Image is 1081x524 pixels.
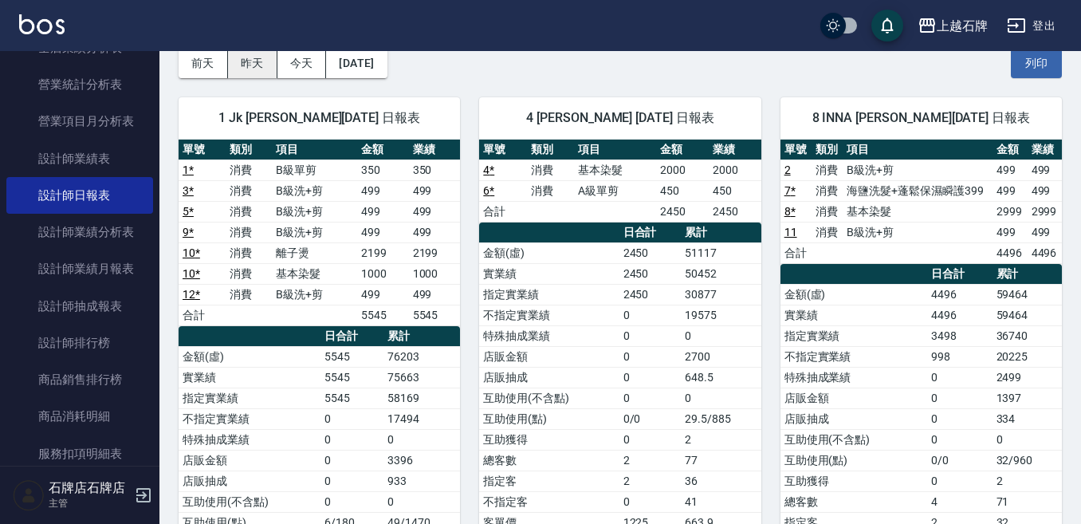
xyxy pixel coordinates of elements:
td: 450 [656,180,709,201]
td: 499 [357,180,409,201]
td: 648.5 [681,367,761,388]
td: 0 [383,491,461,512]
th: 項目 [843,140,993,160]
td: 指定實業績 [179,388,320,408]
td: 消費 [226,180,273,201]
td: 2000 [709,160,761,180]
td: 59464 [993,284,1062,305]
td: 互助使用(不含點) [179,491,320,512]
td: 0 [993,429,1062,450]
button: 昨天 [228,49,277,78]
table: a dense table [780,140,1062,264]
td: 71 [993,491,1062,512]
td: 0 [619,346,681,367]
td: 消費 [812,180,843,201]
td: 2 [681,429,761,450]
th: 金額 [656,140,709,160]
td: 基本染髮 [843,201,993,222]
th: 單號 [479,140,526,160]
span: 4 [PERSON_NAME] [DATE] 日報表 [498,110,741,126]
td: 0 [927,367,992,388]
td: 0 [619,305,681,325]
th: 業績 [409,140,461,160]
td: 消費 [226,222,273,242]
td: 3498 [927,325,992,346]
td: 合計 [179,305,226,325]
td: 499 [1028,222,1062,242]
td: 店販金額 [179,450,320,471]
td: 海鹽洗髮+蓬鬆保濕瞬護399 [843,180,993,201]
td: 0 [619,325,681,346]
td: 2450 [619,263,681,284]
img: Logo [19,14,65,34]
table: a dense table [479,140,761,223]
td: 消費 [226,284,273,305]
td: 基本染髮 [272,263,356,284]
td: 2199 [409,242,461,263]
td: 1000 [357,263,409,284]
td: 19575 [681,305,761,325]
a: 11 [784,226,797,238]
td: 2 [619,450,681,471]
button: 登出 [1000,11,1062,41]
th: 累計 [993,264,1062,285]
td: 51117 [681,242,761,263]
button: 上越石牌 [911,10,994,42]
td: B級洗+剪 [843,160,993,180]
button: [DATE] [326,49,387,78]
td: 店販抽成 [179,471,320,491]
td: 互助獲得 [479,429,619,450]
td: 0 [619,491,681,512]
th: 類別 [812,140,843,160]
td: 499 [409,180,461,201]
td: 933 [383,471,461,491]
td: 0 [320,450,383,471]
td: 金額(虛) [479,242,619,263]
td: 0/0 [927,450,992,471]
td: 32/960 [993,450,1062,471]
td: 消費 [226,263,273,284]
a: 營業統計分析表 [6,66,153,103]
td: 1000 [409,263,461,284]
td: 450 [709,180,761,201]
td: 499 [357,222,409,242]
td: 0 [927,471,992,491]
th: 日合計 [619,223,681,243]
th: 業績 [1028,140,1062,160]
span: 1 Jk [PERSON_NAME][DATE] 日報表 [198,110,441,126]
td: 4496 [1028,242,1062,263]
td: 2499 [993,367,1062,388]
td: 3396 [383,450,461,471]
div: 上越石牌 [937,16,988,36]
td: 4496 [927,284,992,305]
td: 499 [409,222,461,242]
td: 0 [619,429,681,450]
td: 350 [409,160,461,180]
table: a dense table [179,140,460,326]
td: 合計 [780,242,812,263]
td: B級洗+剪 [272,284,356,305]
td: 20225 [993,346,1062,367]
td: 0 [383,429,461,450]
span: 8 INNA [PERSON_NAME][DATE] 日報表 [800,110,1043,126]
td: 2199 [357,242,409,263]
td: 4496 [993,242,1027,263]
th: 項目 [272,140,356,160]
td: 指定客 [479,471,619,491]
a: 設計師業績表 [6,140,153,177]
td: 店販抽成 [780,408,928,429]
p: 主管 [49,496,130,510]
td: B級洗+剪 [272,222,356,242]
td: B級洗+剪 [272,201,356,222]
td: 0 [320,429,383,450]
td: 0 [320,471,383,491]
td: 消費 [527,180,574,201]
td: 基本染髮 [574,160,656,180]
td: 2999 [1028,201,1062,222]
td: 2450 [709,201,761,222]
td: 指定實業績 [479,284,619,305]
img: Person [13,479,45,511]
td: 499 [409,284,461,305]
td: 2700 [681,346,761,367]
td: 消費 [527,160,574,180]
